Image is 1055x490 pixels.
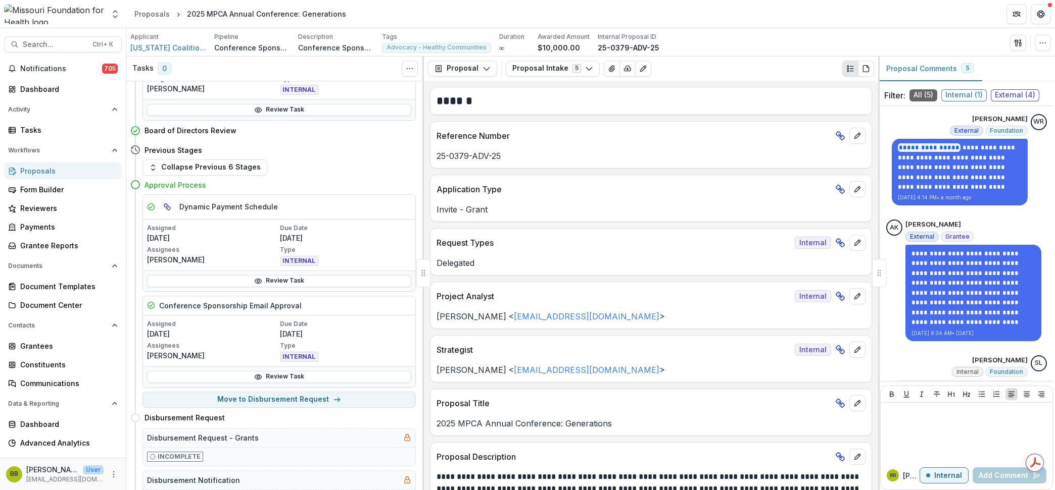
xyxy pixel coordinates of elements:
div: Brandy Boyer [890,473,896,478]
h4: Disbursement Request [145,412,225,423]
button: Add Comment [973,467,1046,483]
p: [PERSON_NAME] [905,220,961,230]
p: Applicant [130,32,159,41]
span: Search... [23,40,86,49]
h4: Board of Directors Review [145,125,236,136]
button: Proposal Intake5 [506,61,600,77]
button: edit [849,128,866,144]
button: More [108,468,120,480]
p: 25-0379-ADV-25 [437,150,866,162]
a: [US_STATE] Coalition For Primary Health Care [130,42,206,53]
p: Assigned [147,224,278,233]
button: Get Help [1031,4,1051,24]
a: [EMAIL_ADDRESS][DOMAIN_NAME] [514,365,659,375]
button: Internal [920,467,969,483]
a: Dashboard [4,81,122,97]
h5: Dynamic Payment Schedule [179,201,278,212]
p: $10,000.00 [538,42,580,53]
button: edit [849,395,866,411]
span: Data & Reporting [8,400,108,407]
button: Search... [4,36,122,52]
p: [PERSON_NAME] [147,83,278,94]
a: Grantees [4,338,122,354]
p: Type [280,245,412,254]
button: Open Activity [4,101,122,118]
p: [DATE] [280,233,412,243]
button: Align Center [1021,388,1033,400]
div: Ctrl + K [90,39,115,50]
a: Document Templates [4,278,122,295]
a: Document Center [4,297,122,313]
a: Communications [4,375,122,392]
p: ∞ [499,42,504,53]
button: edit [849,449,866,465]
button: edit [849,342,866,358]
a: Review Task [147,275,411,287]
span: Internal [795,344,831,356]
p: [DATE] [147,233,278,243]
span: Foundation [990,127,1023,134]
span: Workflows [8,147,108,154]
h5: Conference Sponsorship Email Approval [159,300,302,311]
div: Proposals [134,9,170,19]
p: Proposal Title [437,397,831,409]
span: Internal [956,368,979,375]
p: [PERSON_NAME] [972,114,1028,124]
p: 2025 MPCA Annual Conference: Generations [437,417,866,429]
p: [PERSON_NAME] [147,350,278,361]
button: Open Contacts [4,317,122,334]
img: Missouri Foundation for Health logo [4,4,104,24]
p: Type [280,341,412,350]
button: Heading 1 [945,388,957,400]
div: Document Templates [20,281,114,292]
button: Move to Disbursement Request [142,392,416,408]
p: Strategist [437,344,791,356]
p: Assigned [147,319,278,329]
button: edit [849,181,866,197]
p: Filter: [884,89,905,101]
span: Internal ( 1 ) [941,89,987,101]
p: Internal [934,471,962,480]
button: Open Data & Reporting [4,396,122,412]
button: Edit as form [635,61,651,77]
p: Project Analyst [437,290,791,302]
div: Grantee Reports [20,240,114,251]
a: Constituents [4,356,122,373]
button: Collapse Previous 6 Stages [142,159,267,176]
span: INTERNAL [280,352,318,362]
a: Review Task [147,371,411,383]
span: Grantee [945,233,970,240]
span: External ( 4 ) [991,89,1039,101]
p: Conference Sponsorship - 2025 MPCA Annual Conference: Generations [298,42,374,53]
button: Open entity switcher [108,4,122,24]
h3: Tasks [132,64,154,73]
p: [DATE] 8:34 AM • [DATE] [912,330,1035,337]
div: Reviewers [20,203,114,213]
p: [PERSON_NAME] [26,464,79,475]
p: 25-0379-ADV-25 [598,42,659,53]
span: INTERNAL [280,256,318,266]
p: Awarded Amount [538,32,590,41]
p: Assignees [147,341,278,350]
span: Documents [8,262,108,269]
a: Payments [4,219,122,235]
p: User [83,465,104,474]
p: Reference Number [437,130,831,142]
p: [DATE] [280,329,412,339]
a: Tasks [4,122,122,138]
p: Description [298,32,333,41]
p: Incomplete [158,452,201,461]
p: [PERSON_NAME] < > [437,364,866,376]
span: Internal [795,237,831,249]
a: Proposals [130,7,174,21]
span: 5 [966,65,970,72]
p: [EMAIL_ADDRESS][DOMAIN_NAME] [26,475,104,484]
p: [DATE] 4:14 PM • a month ago [898,194,1022,201]
button: Partners [1006,4,1027,24]
button: Proposal [428,61,497,77]
div: Dashboard [20,419,114,429]
p: Delegated [437,257,866,269]
div: Tasks [20,125,114,135]
button: Strike [931,388,943,400]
